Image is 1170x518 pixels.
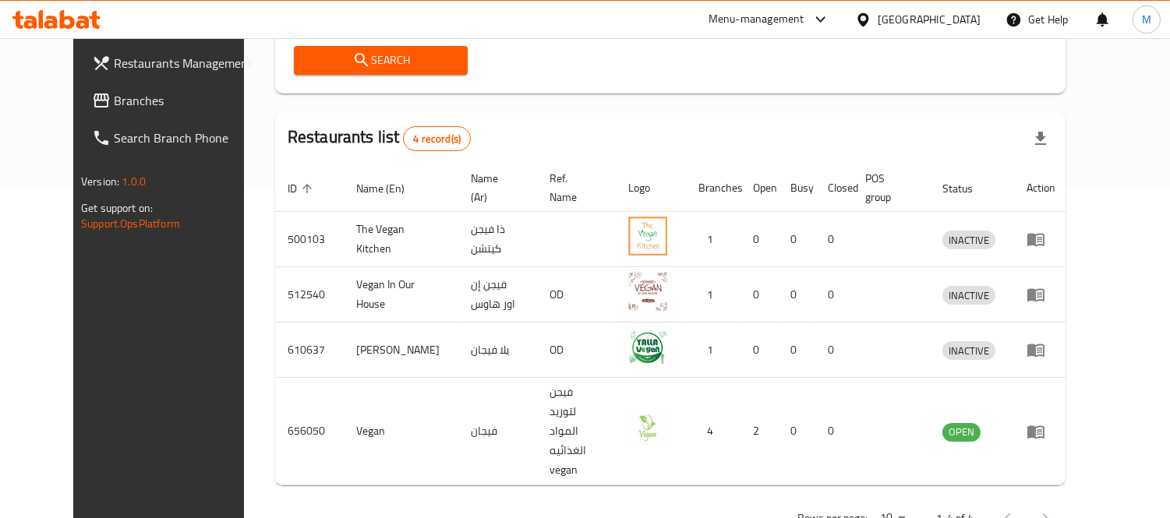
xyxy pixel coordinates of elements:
[815,378,853,485] td: 0
[815,164,853,212] th: Closed
[275,322,344,378] td: 610637
[81,213,180,234] a: Support.OpsPlatform
[275,212,344,267] td: 500103
[537,267,616,322] td: OD
[458,212,537,267] td: ذا فيجن كيتشن
[686,378,741,485] td: 4
[942,341,995,360] div: INACTIVE
[458,378,537,485] td: فيجان
[741,164,778,212] th: Open
[114,91,256,110] span: Branches
[344,212,458,267] td: The Vegan Kitchen
[1027,285,1055,304] div: Menu
[537,322,616,378] td: OD
[458,322,537,378] td: يلا فيجان
[686,212,741,267] td: 1
[709,10,804,29] div: Menu-management
[741,267,778,322] td: 0
[815,267,853,322] td: 0
[942,179,993,198] span: Status
[778,212,815,267] td: 0
[1022,120,1059,157] div: Export file
[1027,230,1055,248] div: Menu
[294,46,468,75] button: Search
[344,378,458,485] td: Vegan
[628,327,667,366] img: Yalla Vegan
[741,378,778,485] td: 2
[942,231,995,249] span: INACTIVE
[288,125,471,151] h2: Restaurants list
[778,322,815,378] td: 0
[471,169,518,206] span: Name (Ar)
[616,164,686,212] th: Logo
[628,409,667,448] img: Vegan
[942,423,981,442] div: OPEN
[356,179,425,198] span: Name (En)
[741,322,778,378] td: 0
[1027,340,1055,359] div: Menu
[878,11,981,28] div: [GEOGRAPHIC_DATA]
[942,287,995,305] span: INACTIVE
[778,164,815,212] th: Busy
[815,322,853,378] td: 0
[458,267,537,322] td: فيجن إن اور هاوس
[686,267,741,322] td: 1
[114,54,256,72] span: Restaurants Management
[741,212,778,267] td: 0
[778,378,815,485] td: 0
[537,378,616,485] td: فيجن لتوريد المواد الغذائيه vegan
[275,378,344,485] td: 656050
[275,267,344,322] td: 512540
[81,171,119,192] span: Version:
[942,286,995,305] div: INACTIVE
[81,198,153,218] span: Get support on:
[815,212,853,267] td: 0
[1027,422,1055,441] div: Menu
[686,322,741,378] td: 1
[344,267,458,322] td: Vegan In Our House
[80,44,269,82] a: Restaurants Management
[865,169,911,206] span: POS group
[403,126,471,151] div: Total records count
[122,171,146,192] span: 1.0.0
[114,129,256,147] span: Search Branch Phone
[80,82,269,119] a: Branches
[942,342,995,360] span: INACTIVE
[686,164,741,212] th: Branches
[306,51,456,70] span: Search
[80,119,269,157] a: Search Branch Phone
[550,169,597,206] span: Ref. Name
[404,132,470,146] span: 4 record(s)
[942,423,981,441] span: OPEN
[778,267,815,322] td: 0
[628,272,667,311] img: Vegan In Our House
[1142,11,1151,28] span: M
[1014,164,1068,212] th: Action
[344,322,458,378] td: [PERSON_NAME]
[275,164,1068,485] table: enhanced table
[288,179,317,198] span: ID
[628,217,667,255] img: The Vegan Kitchen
